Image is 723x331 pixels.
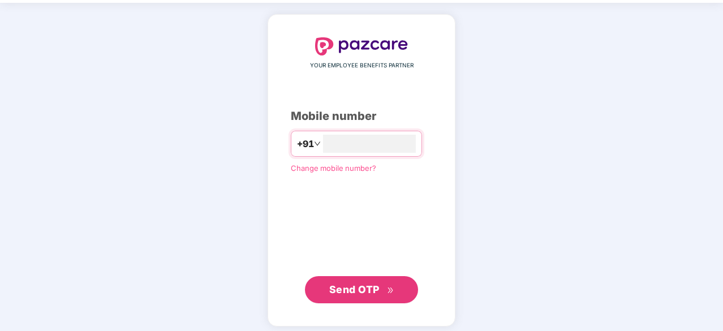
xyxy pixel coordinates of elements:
img: logo [315,37,408,55]
div: Mobile number [291,108,432,125]
span: Send OTP [329,283,380,295]
span: double-right [387,287,394,294]
a: Change mobile number? [291,164,376,173]
span: +91 [297,137,314,151]
span: down [314,140,321,147]
span: YOUR EMPLOYEE BENEFITS PARTNER [310,61,414,70]
button: Send OTPdouble-right [305,276,418,303]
